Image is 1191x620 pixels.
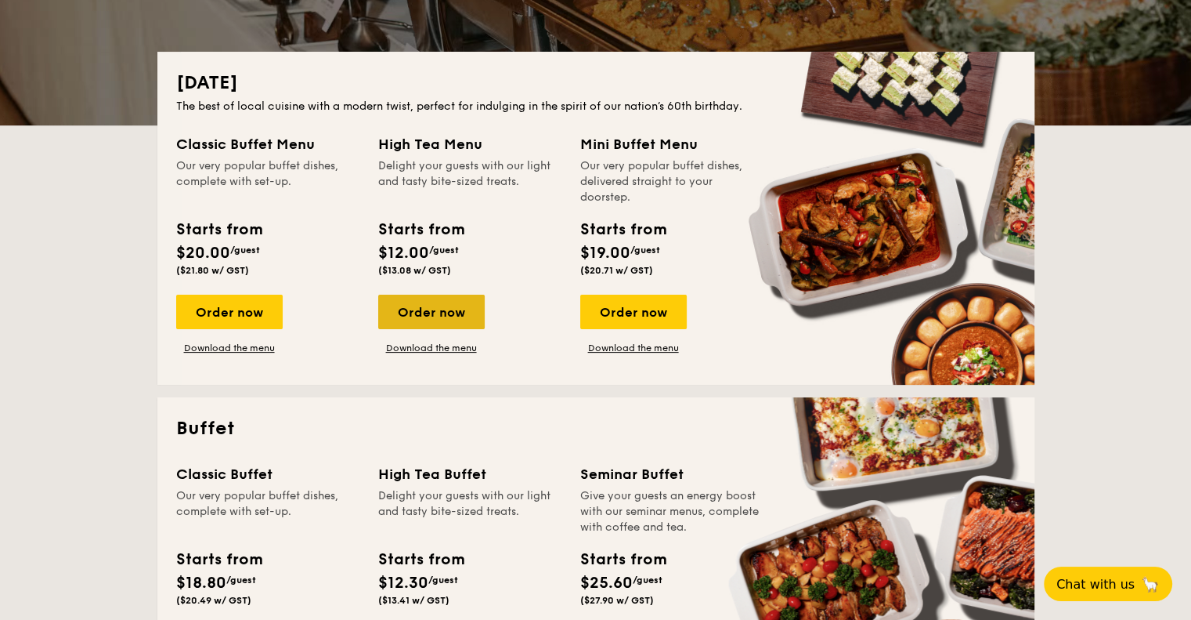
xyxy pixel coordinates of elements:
[176,463,359,485] div: Classic Buffet
[580,218,666,241] div: Starts from
[378,265,451,276] span: ($13.08 w/ GST)
[176,574,226,593] span: $18.80
[378,463,561,485] div: High Tea Buffet
[580,265,653,276] span: ($20.71 w/ GST)
[176,295,283,329] div: Order now
[1044,567,1172,601] button: Chat with us🦙
[1141,575,1160,593] span: 🦙
[630,245,660,256] span: /guest
[580,158,763,205] div: Our very popular buffet dishes, delivered straight to your doorstep.
[176,133,359,155] div: Classic Buffet Menu
[378,548,464,571] div: Starts from
[580,463,763,485] div: Seminar Buffet
[378,342,485,354] a: Download the menu
[378,244,429,263] span: $12.00
[378,158,561,205] div: Delight your guests with our light and tasty bite-sized treats.
[176,99,1016,114] div: The best of local cuisine with a modern twist, perfect for indulging in the spirit of our nation’...
[580,488,763,535] div: Give your guests an energy boost with our seminar menus, complete with coffee and tea.
[428,575,458,586] span: /guest
[378,574,428,593] span: $12.30
[176,71,1016,96] h2: [DATE]
[633,575,662,586] span: /guest
[580,342,687,354] a: Download the menu
[176,265,249,276] span: ($21.80 w/ GST)
[580,595,654,606] span: ($27.90 w/ GST)
[580,548,666,571] div: Starts from
[230,245,260,256] span: /guest
[176,158,359,205] div: Our very popular buffet dishes, complete with set-up.
[176,548,262,571] div: Starts from
[176,595,251,606] span: ($20.49 w/ GST)
[176,244,230,263] span: $20.00
[176,218,262,241] div: Starts from
[1056,577,1135,592] span: Chat with us
[580,574,633,593] span: $25.60
[226,575,256,586] span: /guest
[176,488,359,535] div: Our very popular buffet dishes, complete with set-up.
[580,295,687,329] div: Order now
[429,245,459,256] span: /guest
[378,488,561,535] div: Delight your guests with our light and tasty bite-sized treats.
[176,416,1016,441] h2: Buffet
[378,133,561,155] div: High Tea Menu
[378,595,449,606] span: ($13.41 w/ GST)
[176,342,283,354] a: Download the menu
[378,218,464,241] div: Starts from
[580,244,630,263] span: $19.00
[580,133,763,155] div: Mini Buffet Menu
[378,295,485,329] div: Order now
